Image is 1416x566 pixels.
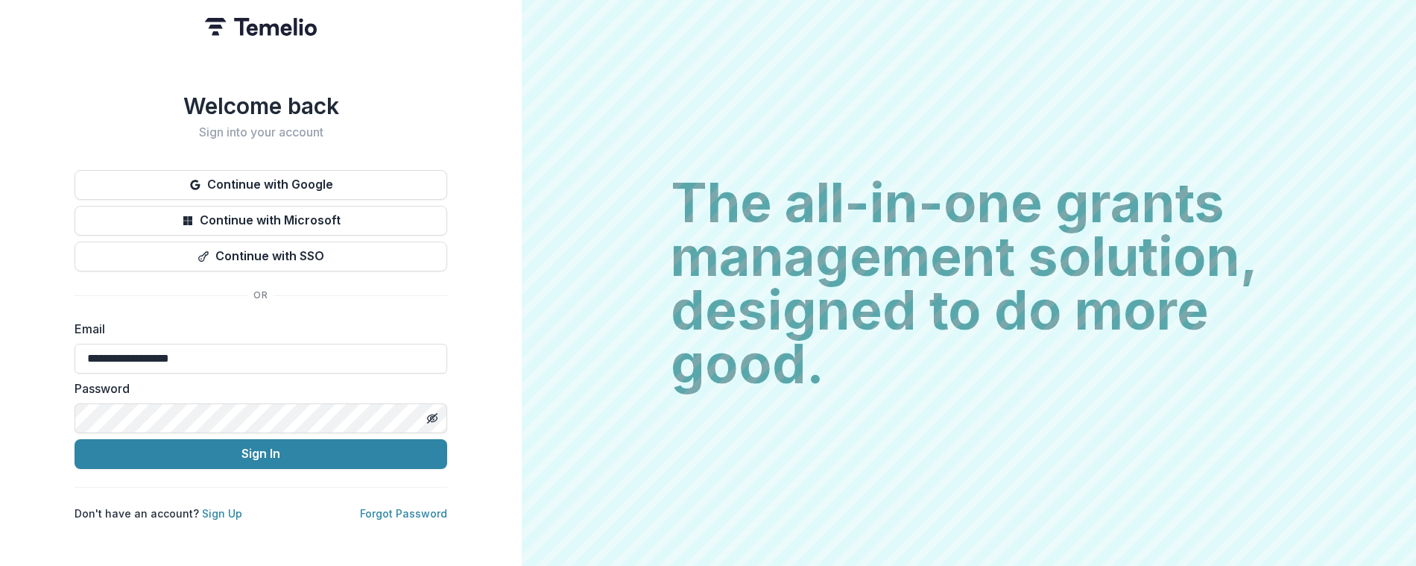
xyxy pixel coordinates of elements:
[205,18,317,36] img: Temelio
[75,380,438,397] label: Password
[75,242,447,271] button: Continue with SSO
[420,406,444,430] button: Toggle password visibility
[202,507,242,520] a: Sign Up
[75,125,447,139] h2: Sign into your account
[360,507,447,520] a: Forgot Password
[75,320,438,338] label: Email
[75,206,447,236] button: Continue with Microsoft
[75,506,242,521] p: Don't have an account?
[75,92,447,119] h1: Welcome back
[75,439,447,469] button: Sign In
[75,170,447,200] button: Continue with Google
